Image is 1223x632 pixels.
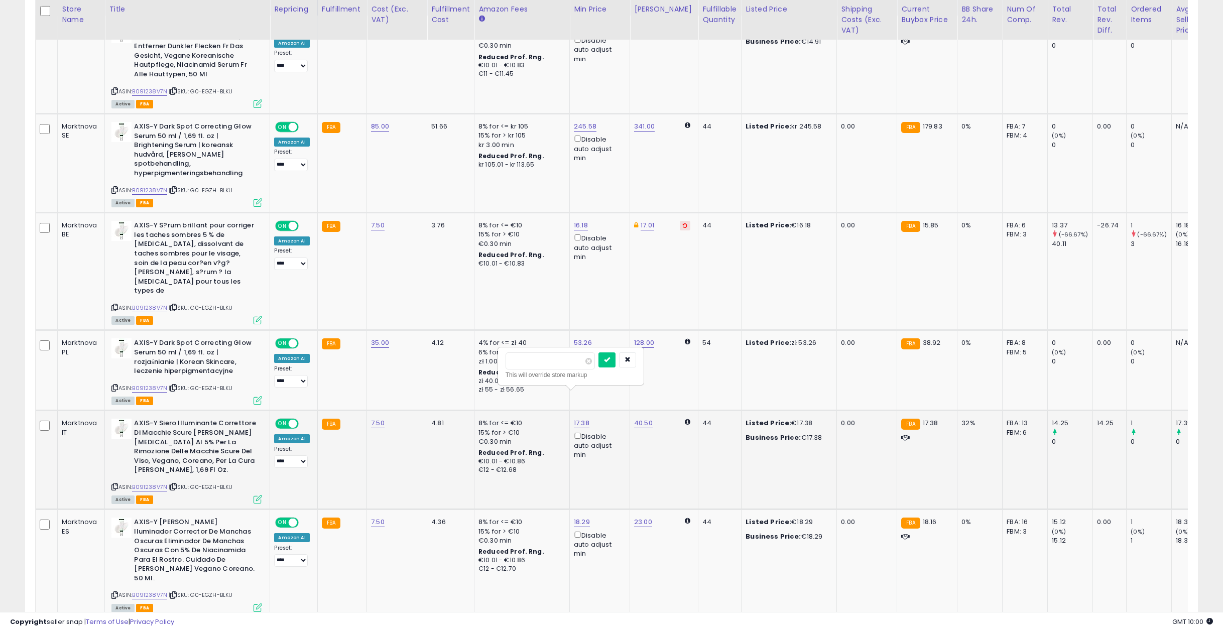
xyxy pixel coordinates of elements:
[1007,527,1040,536] div: FBM: 3
[111,495,135,504] span: All listings currently available for purchase on Amazon
[274,354,309,363] div: Amazon AI
[841,338,889,347] div: 0.00
[277,339,289,348] span: ON
[1052,221,1092,230] div: 13.37
[111,122,262,206] div: ASIN:
[702,221,733,230] div: 44
[431,221,466,230] div: 3.76
[746,4,832,15] div: Listed Price
[1059,230,1088,238] small: (-66.67%)
[1052,338,1092,347] div: 0
[478,466,562,474] div: €12 - €12.68
[702,122,733,131] div: 44
[132,483,167,491] a: B091238V7N
[746,122,829,131] div: kr 245.58
[634,338,654,348] a: 128.00
[1097,122,1119,131] div: 0.00
[478,457,562,466] div: €10.01 - €10.86
[478,61,562,70] div: €10.01 - €10.83
[478,239,562,248] div: €0.30 min
[478,230,562,239] div: 15% for > €10
[277,420,289,428] span: ON
[277,123,289,132] span: ON
[478,260,562,268] div: €10.01 - €10.83
[111,23,262,107] div: ASIN:
[574,134,622,163] div: Disable auto adjust min
[62,338,97,356] div: Marktnova PL
[1052,419,1092,428] div: 14.25
[961,518,995,527] div: 0%
[746,37,801,46] b: Business Price:
[746,338,791,347] b: Listed Price:
[1131,239,1171,248] div: 3
[1131,141,1171,150] div: 0
[923,121,942,131] span: 179.83
[478,527,562,536] div: 15% for > €10
[478,161,562,169] div: kr 105.01 - kr 113.65
[478,53,544,61] b: Reduced Prof. Rng.
[841,419,889,428] div: 0.00
[134,221,256,298] b: AXIS-Y S?rum brillant pour corriger les taches sombres 5 % de [MEDICAL_DATA], dissolvant de tache...
[746,419,829,428] div: €17.38
[1097,221,1119,230] div: -26.74
[322,338,340,349] small: FBA
[431,518,466,527] div: 4.36
[169,87,232,95] span: | SKU: G0-EGZH-BLKU
[478,141,562,150] div: kr 3.00 min
[478,428,562,437] div: 15% for > €10
[841,221,889,230] div: 0.00
[169,304,232,312] span: | SKU: G0-EGZH-BLKU
[62,518,97,536] div: Marktnova ES
[1052,4,1088,25] div: Total Rev.
[1131,122,1171,131] div: 0
[574,35,622,64] div: Disable auto adjust min
[431,338,466,347] div: 4.12
[274,39,309,48] div: Amazon AI
[923,338,941,347] span: 38.92
[478,448,544,457] b: Reduced Prof. Rng.
[478,152,544,160] b: Reduced Prof. Rng.
[322,419,340,430] small: FBA
[274,446,309,468] div: Preset:
[169,384,232,392] span: | SKU: G0-EGZH-BLKU
[274,247,309,270] div: Preset:
[169,591,232,599] span: | SKU: G0-EGZH-BLKU
[641,220,654,230] a: 17.01
[574,232,622,262] div: Disable auto adjust min
[1176,536,1216,545] div: 18.3
[132,186,167,195] a: B091238V7N
[478,131,562,140] div: 15% for > kr 105
[62,4,100,25] div: Store Name
[746,517,791,527] b: Listed Price:
[574,338,592,348] a: 53.26
[961,221,995,230] div: 0%
[111,221,262,323] div: ASIN:
[702,338,733,347] div: 54
[132,304,167,312] a: B091238V7N
[1176,221,1216,230] div: 16.18
[923,517,937,527] span: 18.16
[136,199,153,207] span: FBA
[111,419,132,439] img: 31dZf2H0C5L._SL40_.jpg
[1052,536,1092,545] div: 15.12
[746,418,791,428] b: Listed Price:
[961,4,998,25] div: BB Share 24h.
[478,122,562,131] div: 8% for <= kr 105
[961,419,995,428] div: 32%
[371,4,423,25] div: Cost (Exc. VAT)
[111,221,132,241] img: 31dZf2H0C5L._SL40_.jpg
[136,316,153,325] span: FBA
[62,122,97,140] div: Marktnova SE
[297,420,313,428] span: OFF
[702,419,733,428] div: 44
[1176,338,1209,347] div: N/A
[1052,132,1066,140] small: (0%)
[136,495,153,504] span: FBA
[574,431,622,460] div: Disable auto adjust min
[746,121,791,131] b: Listed Price:
[297,519,313,527] span: OFF
[746,433,801,442] b: Business Price:
[1176,419,1216,428] div: 17.39
[1007,122,1040,131] div: FBA: 7
[136,397,153,405] span: FBA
